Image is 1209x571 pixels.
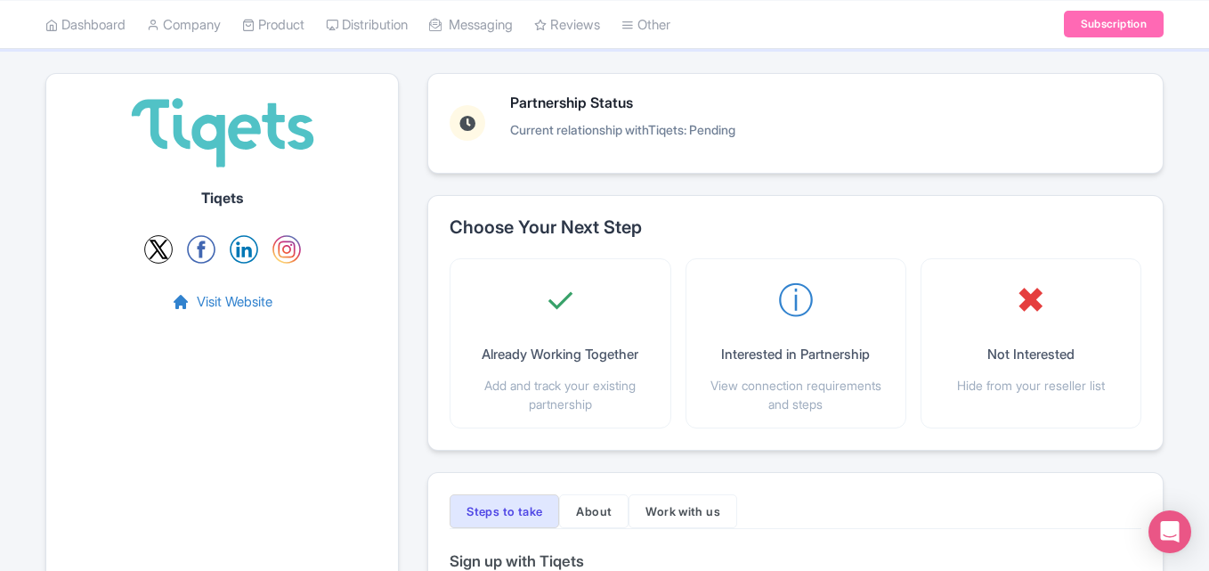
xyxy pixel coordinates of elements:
img: Facebook icon [187,235,215,264]
h1: Tiqets [201,191,243,207]
img: LinkedIn icon [230,235,258,264]
div: Open Intercom Messenger [1148,510,1191,553]
a: LinkedIn [230,235,258,264]
p: Add and track your existing partnership [465,376,655,413]
span: ✓ [545,273,575,327]
a: Visit Website [172,292,272,313]
p: Current relationship with : Pending [510,120,735,139]
button: Steps to take [450,494,559,528]
a: Twitter [144,235,173,264]
img: Twitter icon [144,235,173,264]
span: ✖ [1016,273,1046,327]
button: ⓘ Interested in Partnership View connection requirements and steps [701,273,891,413]
p: Hide from your reseller list [957,376,1105,395]
a: Instagram [272,235,301,264]
img: Instagram icon [272,235,301,264]
span: Tiqets [648,122,684,137]
a: Facebook [187,235,215,264]
h2: Choose Your Next Step [450,217,1141,237]
button: Work with us [629,494,737,528]
span: ⓘ [778,273,814,327]
button: ✖ Not Interested Hide from your reseller list [957,273,1105,395]
h3: Partnership Status [510,95,735,111]
p: Not Interested [987,345,1075,365]
a: Subscription [1064,11,1164,37]
img: xlylp2e7krlb77sltcny.svg [111,95,334,169]
p: View connection requirements and steps [701,376,891,413]
p: Interested in Partnership [721,345,870,365]
button: ✓ Already Working Together Add and track your existing partnership [465,273,655,413]
button: About [559,494,629,528]
p: Already Working Together [482,345,638,365]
